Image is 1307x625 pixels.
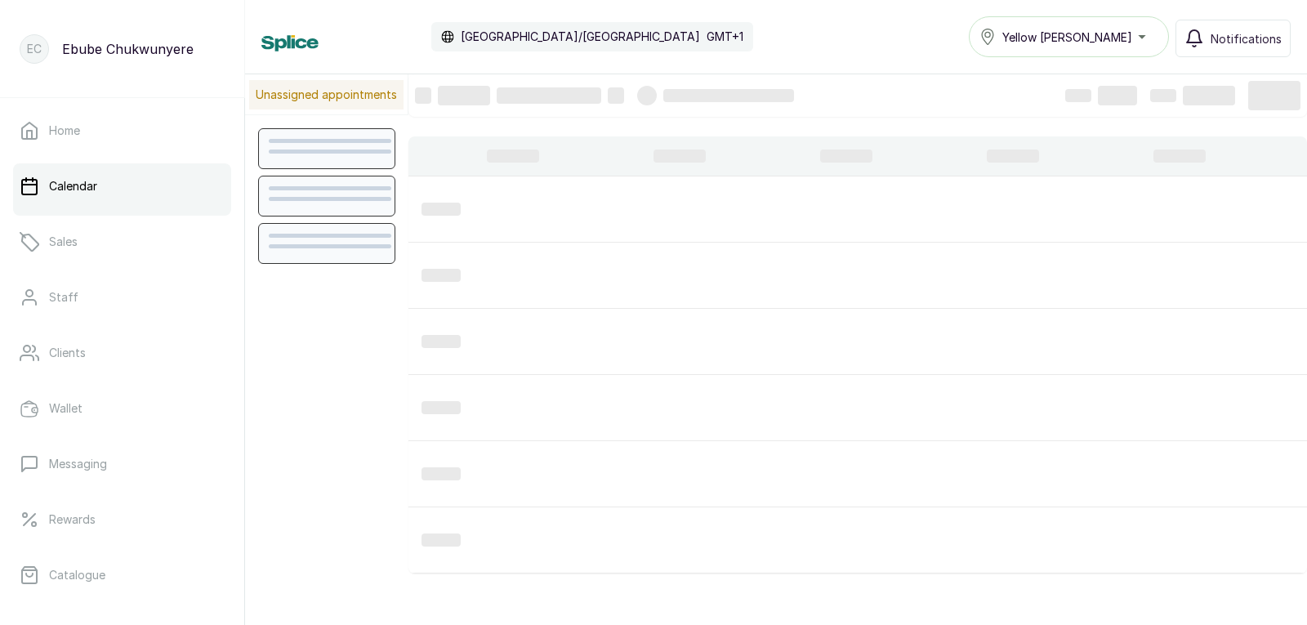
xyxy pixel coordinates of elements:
p: Wallet [49,400,83,417]
p: Unassigned appointments [249,80,404,109]
button: Notifications [1175,20,1291,57]
p: [GEOGRAPHIC_DATA]/[GEOGRAPHIC_DATA] [461,29,700,45]
span: Notifications [1211,30,1282,47]
p: Staff [49,289,78,306]
a: Messaging [13,441,231,487]
a: Wallet [13,386,231,431]
span: Yellow [PERSON_NAME] [1002,29,1132,46]
p: Home [49,123,80,139]
p: Ebube Chukwunyere [62,39,194,59]
a: Sales [13,219,231,265]
a: Catalogue [13,552,231,598]
p: GMT+1 [707,29,743,45]
p: Catalogue [49,567,105,583]
p: Rewards [49,511,96,528]
a: Clients [13,330,231,376]
button: Yellow [PERSON_NAME] [969,16,1169,57]
a: Calendar [13,163,231,209]
p: Calendar [49,178,97,194]
a: Home [13,108,231,154]
p: Messaging [49,456,107,472]
p: EC [27,41,42,57]
a: Rewards [13,497,231,542]
p: Sales [49,234,78,250]
p: Clients [49,345,86,361]
a: Staff [13,275,231,320]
